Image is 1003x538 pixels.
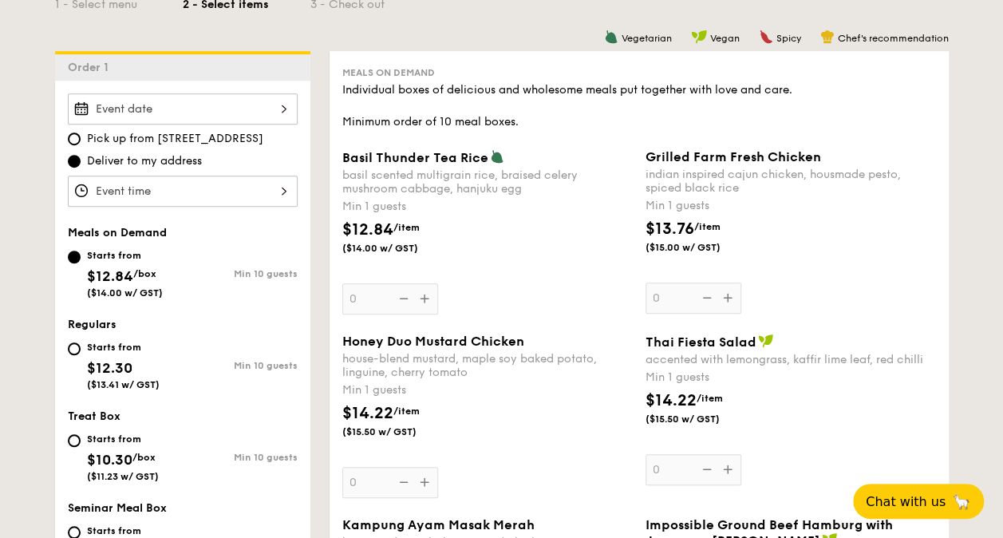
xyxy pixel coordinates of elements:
[342,168,633,196] div: basil scented multigrain rice, braised celery mushroom cabbage, hanjuku egg
[604,30,618,44] img: icon-vegetarian.fe4039eb.svg
[646,149,821,164] span: Grilled Farm Fresh Chicken
[342,352,633,379] div: house-blend mustard, maple soy baked potato, linguine, cherry tomato
[646,413,754,425] span: ($15.50 w/ GST)
[68,434,81,447] input: Starts from$10.30/box($11.23 w/ GST)Min 10 guests
[393,405,420,417] span: /item
[87,451,132,469] span: $10.30
[759,30,773,44] img: icon-spicy.37a8142b.svg
[758,334,774,348] img: icon-vegan.f8ff3823.svg
[646,391,697,410] span: $14.22
[87,433,159,445] div: Starts from
[68,251,81,263] input: Starts from$12.84/box($14.00 w/ GST)Min 10 guests
[853,484,984,519] button: Chat with us🦙
[68,93,298,125] input: Event date
[490,149,504,164] img: icon-vegetarian.fe4039eb.svg
[87,131,263,147] span: Pick up from [STREET_ADDRESS]
[87,359,132,377] span: $12.30
[87,153,202,169] span: Deliver to my address
[646,241,754,254] span: ($15.00 w/ GST)
[87,524,171,537] div: Starts from
[342,404,393,423] span: $14.22
[68,155,81,168] input: Deliver to my address
[646,353,936,366] div: accented with lemongrass, kaffir lime leaf, red chilli
[68,176,298,207] input: Event time
[68,133,81,145] input: Pick up from [STREET_ADDRESS]
[68,61,115,74] span: Order 1
[342,334,524,349] span: Honey Duo Mustard Chicken
[697,393,723,404] span: /item
[342,82,936,130] div: Individual boxes of delicious and wholesome meals put together with love and care. Minimum order ...
[183,360,298,371] div: Min 10 guests
[646,198,936,214] div: Min 1 guests
[87,249,163,262] div: Starts from
[87,341,160,354] div: Starts from
[952,493,971,511] span: 🦙
[691,30,707,44] img: icon-vegan.f8ff3823.svg
[646,220,694,239] span: $13.76
[646,370,936,386] div: Min 1 guests
[342,242,451,255] span: ($14.00 w/ GST)
[342,67,435,78] span: Meals on Demand
[866,494,946,509] span: Chat with us
[622,33,672,44] span: Vegetarian
[183,268,298,279] div: Min 10 guests
[342,517,535,532] span: Kampung Ayam Masak Merah
[342,199,633,215] div: Min 1 guests
[694,221,721,232] span: /item
[68,342,81,355] input: Starts from$12.30($13.41 w/ GST)Min 10 guests
[87,471,159,482] span: ($11.23 w/ GST)
[68,226,167,239] span: Meals on Demand
[68,501,167,515] span: Seminar Meal Box
[393,222,420,233] span: /item
[87,287,163,299] span: ($14.00 w/ GST)
[133,268,156,279] span: /box
[342,220,393,239] span: $12.84
[342,150,488,165] span: Basil Thunder Tea Rice
[838,33,949,44] span: Chef's recommendation
[646,168,936,195] div: indian inspired cajun chicken, housmade pesto, spiced black rice
[87,379,160,390] span: ($13.41 w/ GST)
[87,267,133,285] span: $12.84
[68,318,116,331] span: Regulars
[710,33,740,44] span: Vegan
[646,334,756,350] span: Thai Fiesta Salad
[776,33,801,44] span: Spicy
[342,425,451,438] span: ($15.50 w/ GST)
[342,382,633,398] div: Min 1 guests
[820,30,835,44] img: icon-chef-hat.a58ddaea.svg
[183,452,298,463] div: Min 10 guests
[68,409,120,423] span: Treat Box
[132,452,156,463] span: /box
